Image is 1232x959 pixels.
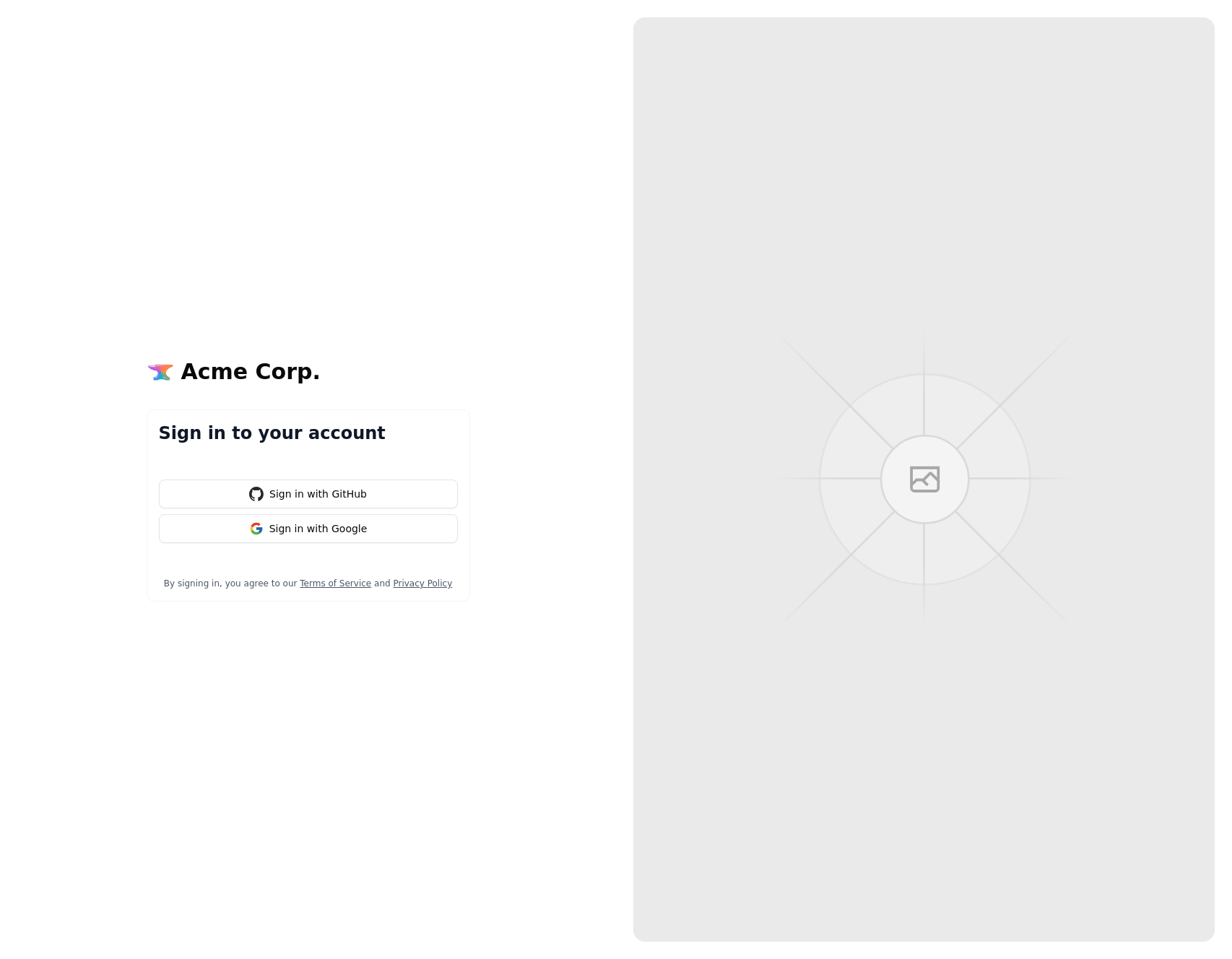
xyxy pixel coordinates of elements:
[300,578,371,589] a: Terms of Service
[249,487,264,501] img: github-black.3b925f14.svg
[633,17,1215,942] img: Onboarding illustration
[159,514,458,543] button: Sign in with Google
[159,422,458,445] h1: Sign in to your account
[393,578,452,589] a: Privacy Policy
[159,578,458,589] div: By signing in, you agree to our and
[249,521,264,536] img: google.58e3d63e.svg
[181,359,321,385] p: Acme Corp.
[159,479,458,508] button: Sign in with GitHub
